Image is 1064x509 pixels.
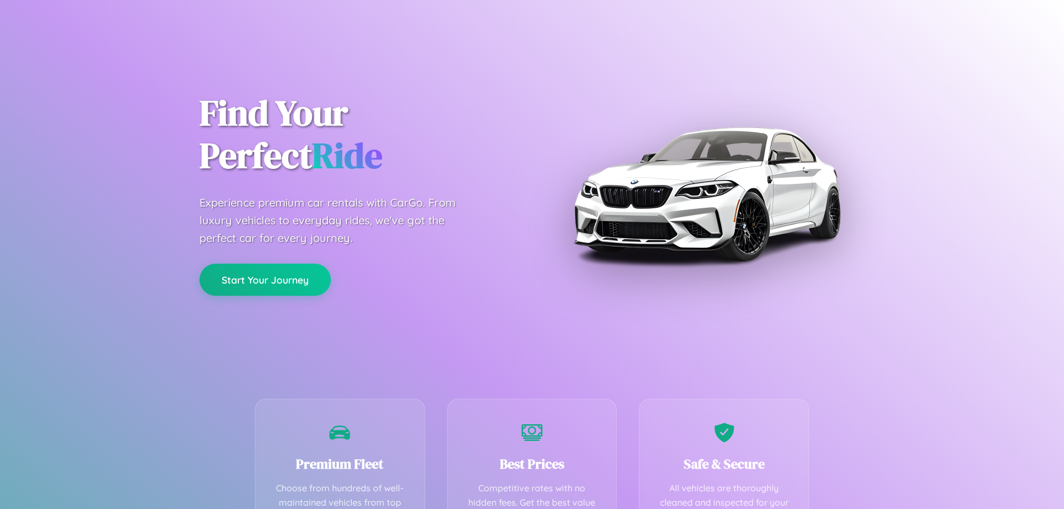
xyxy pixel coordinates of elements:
[272,455,408,473] h3: Premium Fleet
[199,194,477,247] p: Experience premium car rentals with CarGo. From luxury vehicles to everyday rides, we've got the ...
[464,455,600,473] h3: Best Prices
[312,131,382,179] span: Ride
[199,264,331,296] button: Start Your Journey
[199,92,515,177] h1: Find Your Perfect
[568,55,845,332] img: Premium BMW car rental vehicle
[656,455,792,473] h3: Safe & Secure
